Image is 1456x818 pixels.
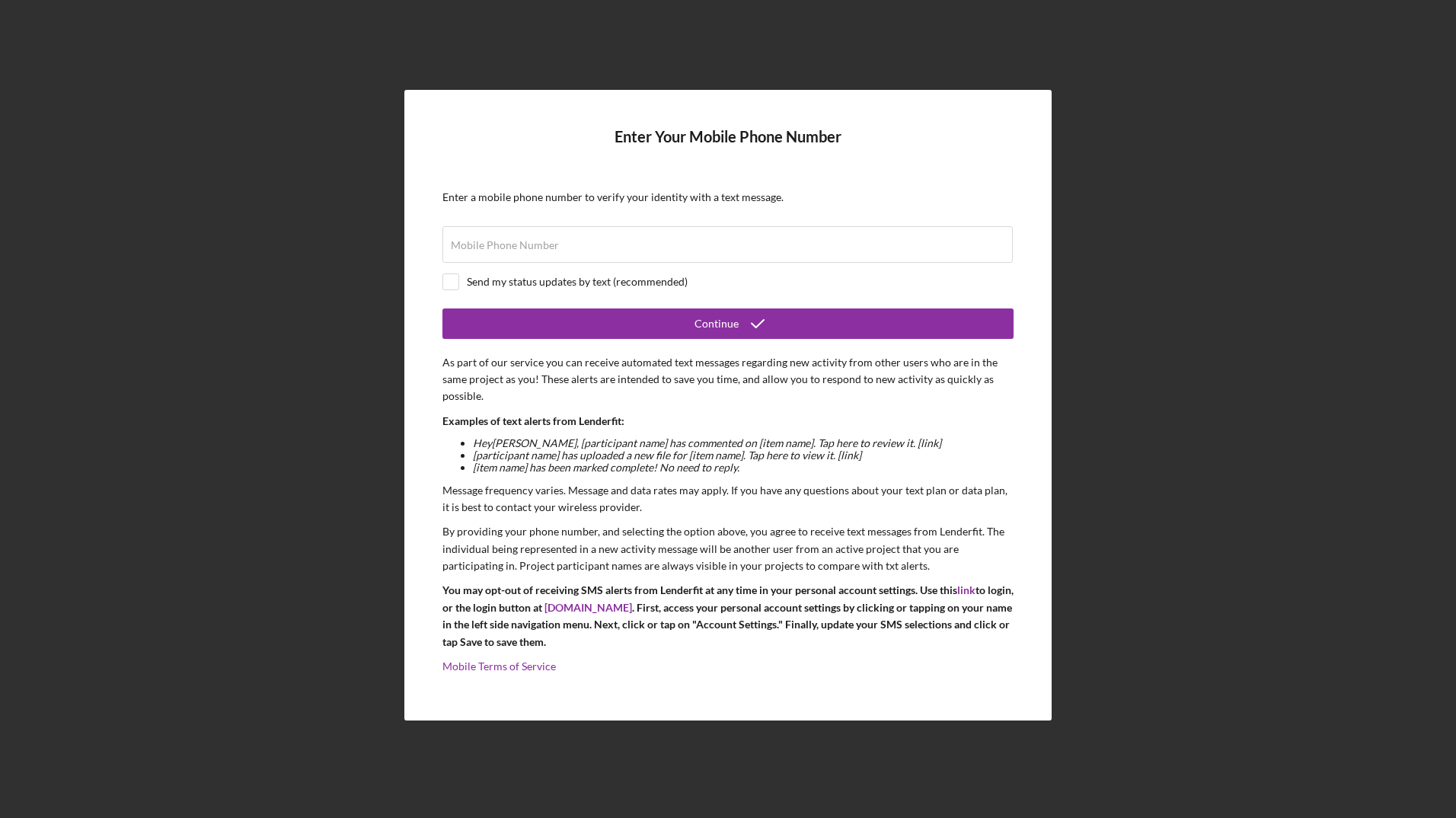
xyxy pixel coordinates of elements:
a: Mobile Terms of Service [442,660,556,673]
li: Hey [PERSON_NAME] , [participant name] has commented on [item name]. Tap here to review it. [link] [473,437,1014,449]
li: [item name] has been marked complete! No need to reply. [473,462,1014,474]
p: Examples of text alerts from Lenderfit: [442,413,1014,430]
label: Mobile Phone Number [451,239,559,251]
div: Send my status updates by text (recommended) [467,276,688,288]
p: Message frequency varies. Message and data rates may apply. If you have any questions about your ... [442,482,1014,516]
a: link [957,583,975,596]
h4: Enter Your Mobile Phone Number [442,128,1014,168]
p: You may opt-out of receiving SMS alerts from Lenderfit at any time in your personal account setti... [442,582,1014,650]
div: Continue [694,308,739,339]
p: By providing your phone number, and selecting the option above, you agree to receive text message... [442,523,1014,574]
a: [DOMAIN_NAME] [544,601,632,614]
li: [participant name] has uploaded a new file for [item name]. Tap here to view it. [link] [473,449,1014,462]
button: Continue [442,308,1014,339]
div: Enter a mobile phone number to verify your identity with a text message. [442,191,1014,203]
p: As part of our service you can receive automated text messages regarding new activity from other ... [442,354,1014,405]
